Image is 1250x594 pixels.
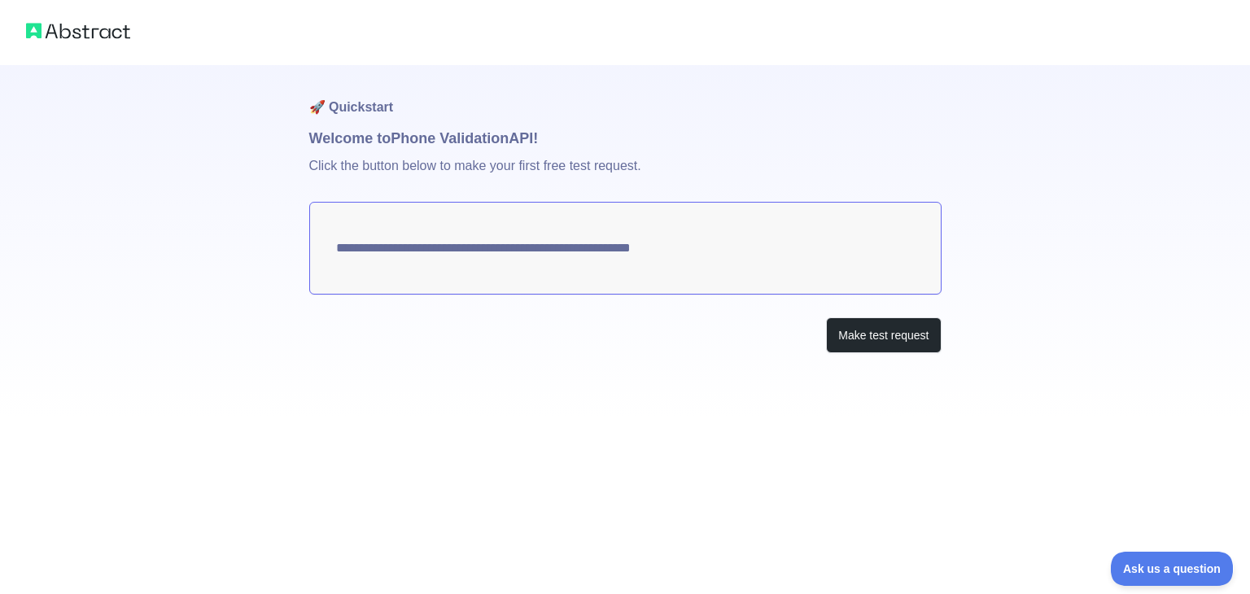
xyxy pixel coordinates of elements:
[309,127,942,150] h1: Welcome to Phone Validation API!
[1111,552,1234,586] iframe: Toggle Customer Support
[26,20,130,42] img: Abstract logo
[309,65,942,127] h1: 🚀 Quickstart
[309,150,942,202] p: Click the button below to make your first free test request.
[826,317,941,354] button: Make test request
